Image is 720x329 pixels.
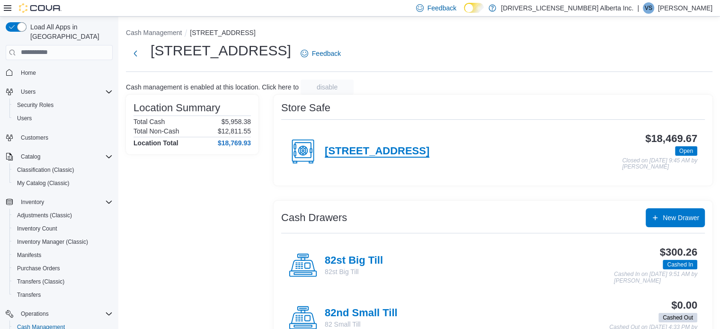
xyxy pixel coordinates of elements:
span: Load All Apps in [GEOGRAPHIC_DATA] [27,22,113,41]
a: Transfers [13,289,44,301]
p: Cashed In on [DATE] 9:51 AM by [PERSON_NAME] [614,271,697,284]
span: Operations [17,308,113,320]
span: Inventory Count [17,225,57,232]
h3: Store Safe [281,102,330,114]
span: Classification (Classic) [17,166,74,174]
button: Next [126,44,145,63]
a: Home [17,67,40,79]
button: Home [2,66,116,80]
h6: Total Non-Cash [133,127,179,135]
a: Manifests [13,249,45,261]
span: Inventory Count [13,223,113,234]
span: Transfers (Classic) [13,276,113,287]
button: Classification (Classic) [9,163,116,177]
p: 82 Small Till [325,320,398,329]
button: Operations [2,307,116,320]
span: Adjustments (Classic) [13,210,113,221]
h4: 82nd Small Till [325,307,398,320]
span: Customers [21,134,48,142]
button: disable [301,80,354,95]
button: Cash Management [126,29,182,36]
span: Inventory [17,196,113,208]
span: Users [17,115,32,122]
img: Cova [19,3,62,13]
button: Customers [2,131,116,144]
p: Cash management is enabled at this location. Click here to [126,83,299,91]
span: Classification (Classic) [13,164,113,176]
p: | [637,2,639,14]
button: Manifests [9,249,116,262]
span: Open [679,147,693,155]
h1: [STREET_ADDRESS] [151,41,291,60]
h4: $18,769.93 [218,139,251,147]
button: [STREET_ADDRESS] [190,29,255,36]
h4: 82st Big Till [325,255,383,267]
span: Transfers [13,289,113,301]
button: My Catalog (Classic) [9,177,116,190]
span: Cashed Out [658,313,697,322]
h3: $300.26 [660,247,697,258]
a: Transfers (Classic) [13,276,68,287]
span: Inventory [21,198,44,206]
p: $5,958.38 [222,118,251,125]
span: Security Roles [17,101,53,109]
a: Classification (Classic) [13,164,78,176]
span: Operations [21,310,49,318]
a: Adjustments (Classic) [13,210,76,221]
button: New Drawer [646,208,705,227]
span: Cashed In [663,260,697,269]
h3: Cash Drawers [281,212,347,223]
h6: Total Cash [133,118,165,125]
span: My Catalog (Classic) [13,178,113,189]
span: New Drawer [663,213,699,222]
a: Users [13,113,36,124]
span: Users [21,88,36,96]
span: Open [675,146,697,156]
input: Dark Mode [464,3,484,13]
a: Customers [17,132,52,143]
span: disable [317,82,338,92]
nav: An example of EuiBreadcrumbs [126,28,712,39]
button: Inventory Count [9,222,116,235]
h4: [STREET_ADDRESS] [325,145,429,158]
p: Closed on [DATE] 9:45 AM by [PERSON_NAME] [622,158,697,170]
span: Feedback [312,49,341,58]
a: Purchase Orders [13,263,64,274]
h3: $0.00 [671,300,697,311]
p: $12,811.55 [218,127,251,135]
h3: $18,469.67 [645,133,697,144]
span: Inventory Manager (Classic) [17,238,88,246]
a: My Catalog (Classic) [13,178,73,189]
button: Catalog [17,151,44,162]
span: Feedback [427,3,456,13]
span: Adjustments (Classic) [17,212,72,219]
span: Purchase Orders [17,265,60,272]
a: Feedback [297,44,345,63]
span: Manifests [17,251,41,259]
button: Transfers (Classic) [9,275,116,288]
span: VS [645,2,652,14]
span: Catalog [21,153,40,160]
span: Users [17,86,113,98]
p: 82st Big Till [325,267,383,276]
span: My Catalog (Classic) [17,179,70,187]
button: Transfers [9,288,116,302]
span: Security Roles [13,99,113,111]
button: Security Roles [9,98,116,112]
span: Customers [17,132,113,143]
span: Transfers (Classic) [17,278,64,285]
span: Manifests [13,249,113,261]
a: Security Roles [13,99,57,111]
span: Inventory Manager (Classic) [13,236,113,248]
button: Adjustments (Classic) [9,209,116,222]
button: Users [17,86,39,98]
span: Cashed Out [663,313,693,322]
button: Users [2,85,116,98]
button: Purchase Orders [9,262,116,275]
button: Catalog [2,150,116,163]
span: Catalog [17,151,113,162]
button: Operations [17,308,53,320]
button: Inventory [2,196,116,209]
h3: Location Summary [133,102,220,114]
span: Home [21,69,36,77]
